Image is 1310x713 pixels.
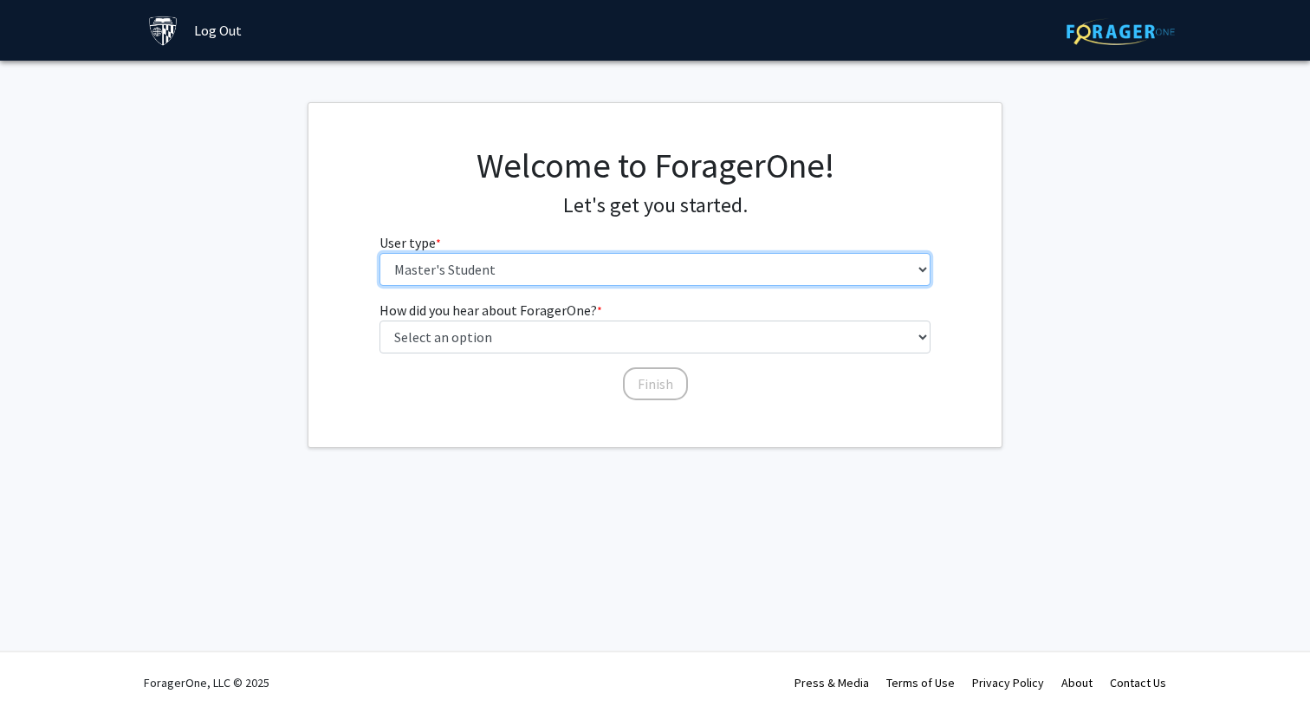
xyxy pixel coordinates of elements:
iframe: Chat [13,635,74,700]
a: About [1061,675,1093,690]
img: ForagerOne Logo [1067,18,1175,45]
a: Privacy Policy [972,675,1044,690]
div: ForagerOne, LLC © 2025 [144,652,269,713]
a: Contact Us [1110,675,1166,690]
label: How did you hear about ForagerOne? [379,300,602,321]
a: Terms of Use [886,675,955,690]
img: Johns Hopkins University Logo [148,16,178,46]
button: Finish [623,367,688,400]
label: User type [379,232,441,253]
h4: Let's get you started. [379,193,931,218]
h1: Welcome to ForagerOne! [379,145,931,186]
a: Press & Media [794,675,869,690]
